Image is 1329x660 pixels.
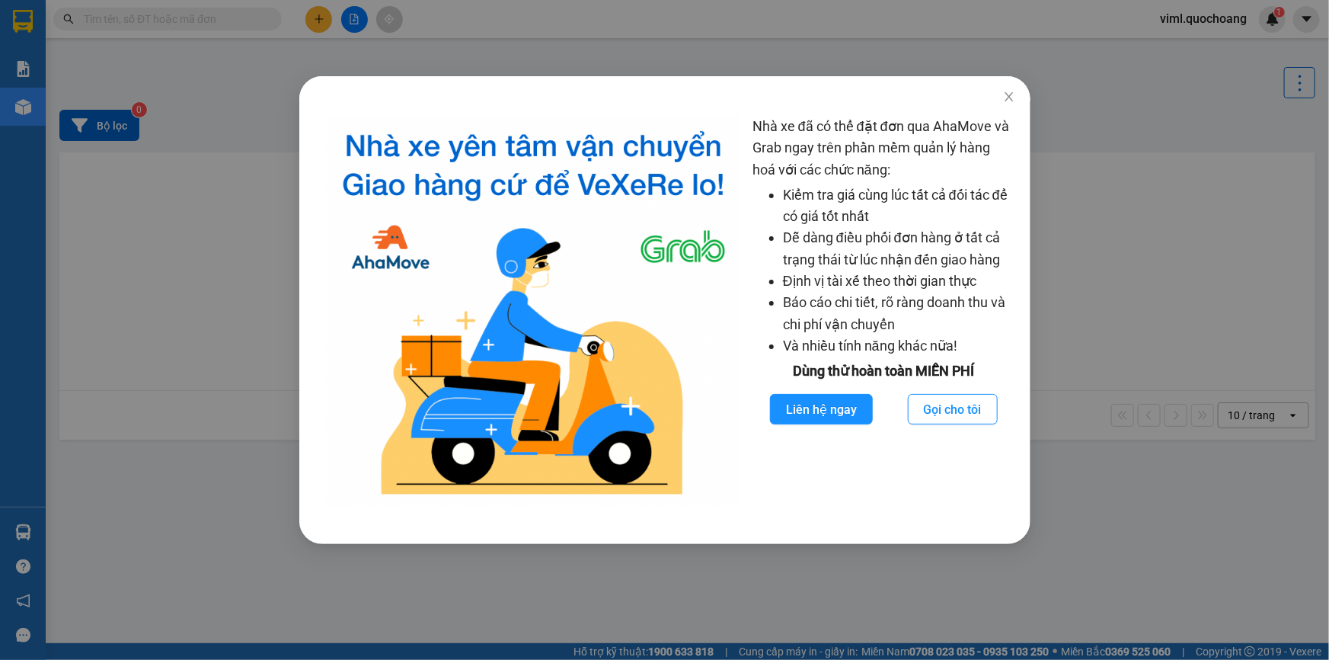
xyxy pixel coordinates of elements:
span: close [1002,91,1014,103]
div: Dùng thử hoàn toàn MIỄN PHÍ [752,360,1014,382]
li: Định vị tài xế theo thời gian thực [782,271,1014,292]
button: Close [987,76,1030,119]
img: logo [327,116,740,506]
li: Báo cáo chi tiết, rõ ràng doanh thu và chi phí vận chuyển [782,292,1014,335]
span: Liên hệ ngay [785,400,856,419]
li: Kiểm tra giá cùng lúc tất cả đối tác để có giá tốt nhất [782,184,1014,228]
button: Liên hệ ngay [769,394,872,425]
li: Và nhiều tính năng khác nữa! [782,335,1014,357]
span: Gọi cho tôi [923,400,981,419]
li: Dễ dàng điều phối đơn hàng ở tất cả trạng thái từ lúc nhận đến giao hàng [782,227,1014,271]
div: Nhà xe đã có thể đặt đơn qua AhaMove và Grab ngay trên phần mềm quản lý hàng hoá với các chức năng: [752,116,1014,506]
button: Gọi cho tôi [907,394,997,425]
